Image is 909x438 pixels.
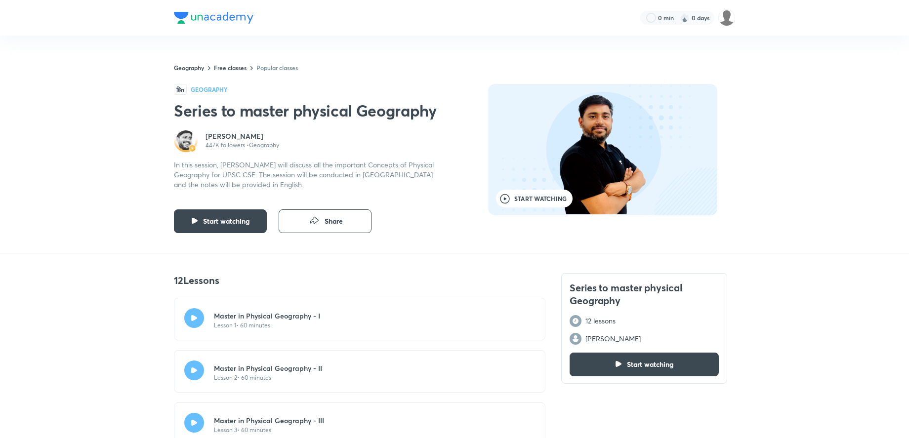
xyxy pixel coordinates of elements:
[174,128,198,152] a: Avatarbadge
[214,64,247,72] a: Free classes
[514,196,567,201] span: Start watching
[214,321,320,330] p: Lesson 1 • 60 minutes
[189,145,196,152] img: badge
[174,350,545,393] a: Master in Physical Geography - IILesson 2• 60 minutes
[206,131,279,141] a: [PERSON_NAME]
[214,373,322,382] p: Lesson 2 • 60 minutes
[174,209,267,233] button: Start watching
[203,216,249,226] span: Start watching
[206,141,279,149] p: 447K followers • Geography
[570,353,719,376] button: Start watching
[174,298,545,340] a: Master in Physical Geography - ILesson 1• 60 minutes
[627,359,673,369] span: Start watching
[256,64,298,72] a: Popular classes
[542,94,663,215] img: edu-image
[176,130,196,150] img: Avatar
[174,101,438,120] h2: Series to master physical Geography
[214,363,322,373] p: Master in Physical Geography - II
[214,426,324,435] p: Lesson 3 • 60 minutes
[174,12,253,24] img: Company Logo
[585,316,616,326] p: 12 lessons
[325,216,343,226] span: Share
[174,273,545,288] p: 12 Lessons
[585,334,641,344] p: [PERSON_NAME]
[570,281,719,307] h4: Series to master physical Geography
[191,86,227,92] h4: Geography
[174,84,187,95] span: हिn
[279,209,372,233] button: Share
[680,13,690,23] img: streak
[718,9,735,26] img: Oreki
[214,311,320,321] p: Master in Physical Geography - I
[174,64,204,72] a: Geography
[496,190,573,207] button: Start watching
[174,160,438,190] p: In this session, [PERSON_NAME] will discuss all the important Concepts of Physical Geography for ...
[214,415,324,426] p: Master in Physical Geography - III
